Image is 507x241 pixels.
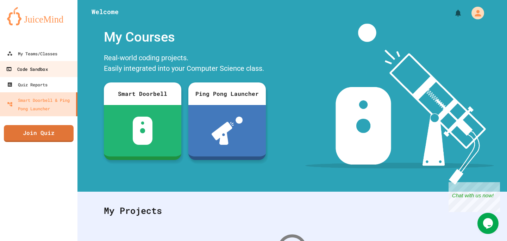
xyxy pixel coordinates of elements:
div: My Notifications [441,7,464,19]
iframe: chat widget [449,182,500,212]
a: Join Quiz [4,125,74,142]
div: My Courses [100,24,269,51]
div: Quiz Reports [7,80,48,89]
div: Smart Doorbell [104,82,181,105]
div: Code Sandbox [6,65,48,74]
div: Real-world coding projects. Easily integrated into your Computer Science class. [100,51,269,77]
div: My Projects [97,197,488,224]
div: My Account [464,5,486,21]
img: sdb-white.svg [133,117,153,145]
div: My Teams/Classes [7,49,57,58]
img: ppl-with-ball.png [212,117,243,145]
iframe: chat widget [477,213,500,234]
div: Smart Doorbell & Ping Pong Launcher [7,96,73,113]
img: banner-image-my-projects.png [305,24,494,185]
img: logo-orange.svg [7,7,70,25]
div: Ping Pong Launcher [188,82,266,105]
